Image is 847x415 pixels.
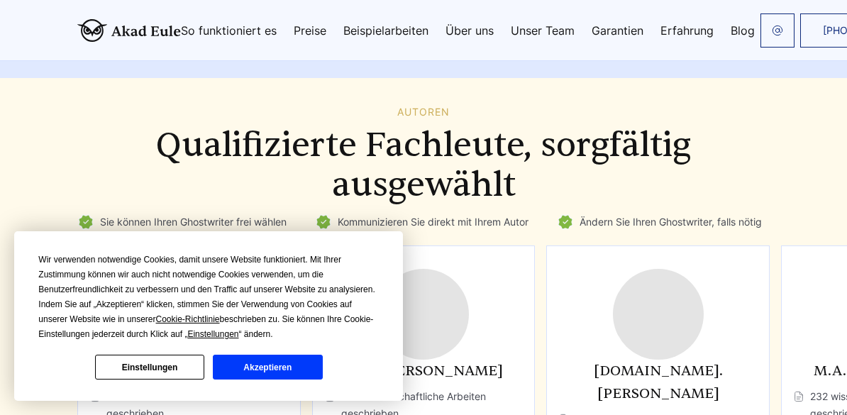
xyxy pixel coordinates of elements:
img: M.Sc. Mila Liebermann [613,269,704,360]
li: Sie können Ihren Ghostwriter frei wählen [77,214,287,231]
button: Akzeptieren [213,355,322,380]
a: Über uns [445,25,494,36]
a: Unser Team [511,25,575,36]
h3: [DOMAIN_NAME]. [PERSON_NAME] [558,360,758,405]
a: Erfahrung [660,25,714,36]
a: Beispielarbeiten [343,25,428,36]
img: Mag. Adrian Demir [378,269,469,360]
div: Cookie Consent Prompt [14,231,403,401]
li: Kommunizieren Sie direkt mit Ihrem Autor [315,214,528,231]
span: Cookie-Richtlinie [156,314,220,324]
a: Blog [731,25,755,36]
a: Garantien [592,25,643,36]
li: Ändern Sie Ihren Ghostwriter, falls nötig [557,214,762,231]
a: So funktioniert es [181,25,277,36]
a: Preise [294,25,326,36]
h2: Qualifizierte Fachleute, sorgfältig ausgewählt [77,126,770,205]
img: logo [77,19,181,42]
h3: Mag. [PERSON_NAME] [324,360,524,382]
button: Einstellungen [95,355,204,380]
span: Einstellungen [187,329,238,339]
div: Wir verwenden notwendige Cookies, damit unsere Website funktioniert. Mit Ihrer Zustimmung können ... [38,253,379,342]
div: Autoren [77,106,770,118]
img: email [772,25,783,36]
